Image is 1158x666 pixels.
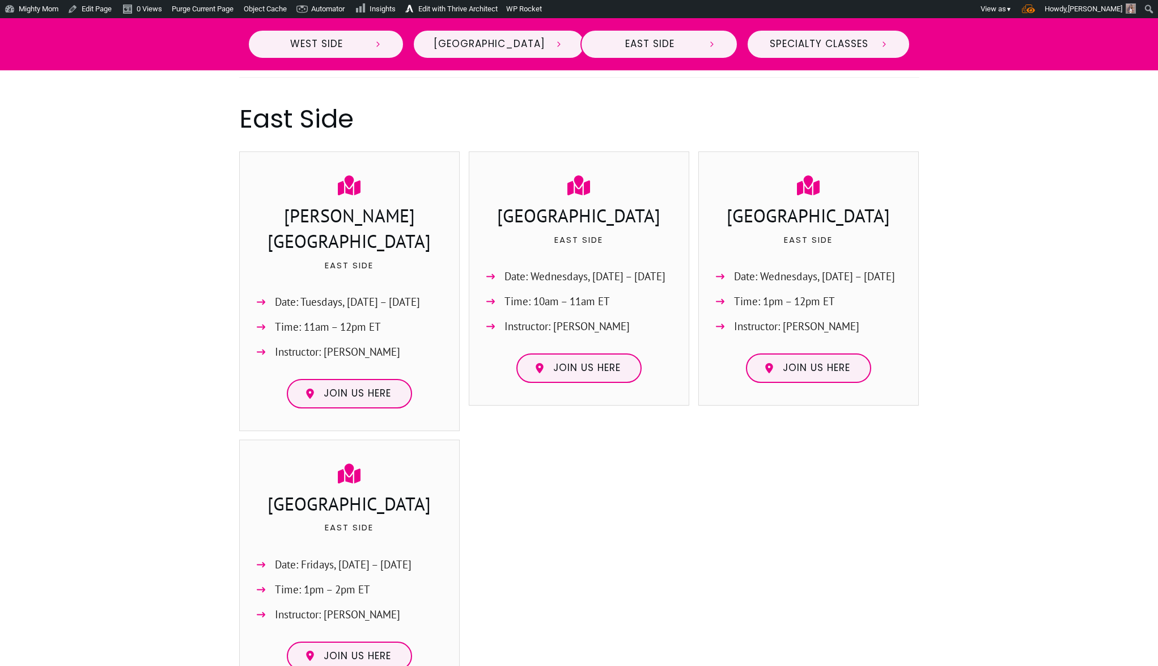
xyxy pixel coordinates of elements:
h2: East Side [240,101,919,137]
span: Time: 10am – 11am ET [504,292,610,311]
h3: [GEOGRAPHIC_DATA] [251,491,448,520]
span: Time: 1pm – 12pm ET [734,292,835,311]
span: Instructor: [PERSON_NAME] [504,317,630,336]
a: Join us here [746,353,871,383]
a: [GEOGRAPHIC_DATA] [413,29,585,59]
span: [GEOGRAPHIC_DATA] [434,38,545,50]
h3: [GEOGRAPHIC_DATA] [481,203,678,231]
a: West Side [248,29,405,59]
a: Join us here [287,379,412,408]
span: Join us here [783,362,850,374]
span: Date: Wednesdays, [DATE] – [DATE] [734,267,895,286]
span: Date: Fridays, [DATE] – [DATE] [275,555,412,574]
span: Time: 11am – 12pm ET [275,318,381,336]
span: ▼ [1006,6,1012,13]
span: East Side [601,38,698,50]
p: East Side [251,258,448,286]
a: Join us here [516,353,642,383]
span: Date: Wednesdays, [DATE] – [DATE] [504,267,665,286]
span: Instructor: [PERSON_NAME] [275,605,400,624]
h3: [GEOGRAPHIC_DATA] [710,203,907,231]
span: Join us here [553,362,621,374]
span: Date: Tuesdays, [DATE] – [DATE] [275,293,420,311]
span: Insights [370,5,396,13]
span: Join us here [324,650,391,663]
a: East Side [580,29,738,59]
p: East Side [251,520,448,549]
span: Instructor: [PERSON_NAME] [275,343,400,361]
span: Join us here [324,387,391,400]
h3: [PERSON_NAME][GEOGRAPHIC_DATA] [251,203,448,257]
span: Specialty Classes [767,38,871,50]
p: East Side [710,233,907,261]
span: Time: 1pm – 2pm ET [275,580,370,599]
a: Specialty Classes [746,29,911,59]
p: East Side [481,233,678,261]
span: [PERSON_NAME] [1068,5,1122,13]
span: West Side [269,38,365,50]
span: Instructor: [PERSON_NAME] [734,317,859,336]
